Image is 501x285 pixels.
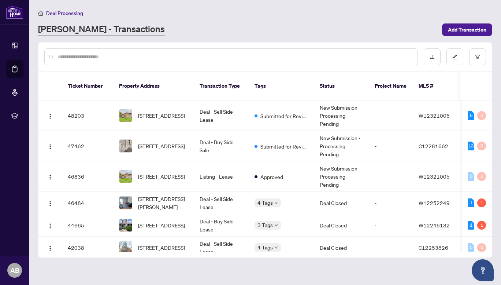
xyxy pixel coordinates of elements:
td: New Submission - Processing Pending [314,101,369,131]
img: thumbnail-img [119,109,132,122]
span: AB [10,265,19,275]
div: 0 [477,142,486,150]
div: 0 [468,172,474,181]
div: 0 [477,111,486,120]
span: [STREET_ADDRESS] [138,112,185,120]
td: 46836 [62,161,113,192]
div: 1 [468,221,474,230]
img: thumbnail-img [119,140,132,152]
div: 13 [468,142,474,150]
img: thumbnail-img [119,241,132,254]
span: 4 Tags [257,243,273,252]
button: Logo [44,140,56,152]
a: [PERSON_NAME] - Transactions [38,23,165,36]
img: thumbnail-img [119,197,132,209]
span: Submitted for Review [260,142,308,150]
div: 0 [477,243,486,252]
td: Deal Closed [314,192,369,214]
span: W12321005 [419,173,450,180]
th: Property Address [113,72,194,101]
span: [STREET_ADDRESS] [138,244,185,252]
span: Submitted for Review [260,112,308,120]
td: 44665 [62,214,113,237]
td: - [369,131,413,161]
span: W12246132 [419,222,450,229]
div: 1 [477,198,486,207]
span: 3 Tags [257,221,273,229]
span: [STREET_ADDRESS][PERSON_NAME] [138,195,188,211]
img: Logo [47,174,53,180]
span: download [430,54,435,59]
td: Deal - Sell Side Lease [194,101,249,131]
button: Logo [44,197,56,209]
span: C12253826 [419,244,448,251]
button: Logo [44,242,56,253]
img: Logo [47,144,53,150]
td: Deal Closed [314,214,369,237]
td: 42038 [62,237,113,259]
span: [STREET_ADDRESS] [138,221,185,229]
button: download [424,48,441,65]
span: down [274,201,278,205]
img: Logo [47,201,53,207]
button: Logo [44,171,56,182]
button: Open asap [472,259,494,281]
span: Deal Processing [46,10,83,17]
img: thumbnail-img [119,170,132,183]
td: Deal - Buy Side Lease [194,214,249,237]
td: - [369,192,413,214]
td: New Submission - Processing Pending [314,131,369,161]
button: Add Transaction [442,23,492,36]
img: Logo [47,245,53,251]
img: Logo [47,113,53,119]
div: 0 [468,243,474,252]
th: Status [314,72,369,101]
th: Tags [249,72,314,101]
span: down [274,246,278,249]
img: Logo [47,223,53,229]
span: home [38,11,43,16]
span: C12281662 [419,143,448,149]
span: down [274,223,278,227]
span: Add Transaction [448,24,486,36]
td: 46484 [62,192,113,214]
span: Approved [260,173,283,181]
th: Project Name [369,72,413,101]
td: - [369,161,413,192]
div: 1 [468,198,474,207]
span: [STREET_ADDRESS] [138,142,185,150]
span: filter [475,54,480,59]
td: Deal Closed [314,237,369,259]
td: - [369,214,413,237]
span: W12321005 [419,112,450,119]
img: thumbnail-img [119,219,132,231]
button: filter [469,48,486,65]
span: edit [452,54,457,59]
span: [STREET_ADDRESS] [138,172,185,180]
td: Deal - Sell Side Lease [194,192,249,214]
span: W12252249 [419,200,450,206]
div: 6 [468,111,474,120]
th: MLS # [413,72,457,101]
div: 0 [477,172,486,181]
th: Transaction Type [194,72,249,101]
button: Logo [44,219,56,231]
td: Listing - Lease [194,161,249,192]
td: Deal - Sell Side Lease [194,237,249,259]
td: - [369,101,413,131]
button: edit [446,48,463,65]
div: 1 [477,221,486,230]
button: Logo [44,110,56,121]
td: - [369,237,413,259]
td: New Submission - Processing Pending [314,161,369,192]
td: 48203 [62,101,113,131]
span: 4 Tags [257,198,273,207]
th: Ticket Number [62,72,113,101]
td: 47462 [62,131,113,161]
img: logo [6,6,23,19]
td: Deal - Buy Side Sale [194,131,249,161]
